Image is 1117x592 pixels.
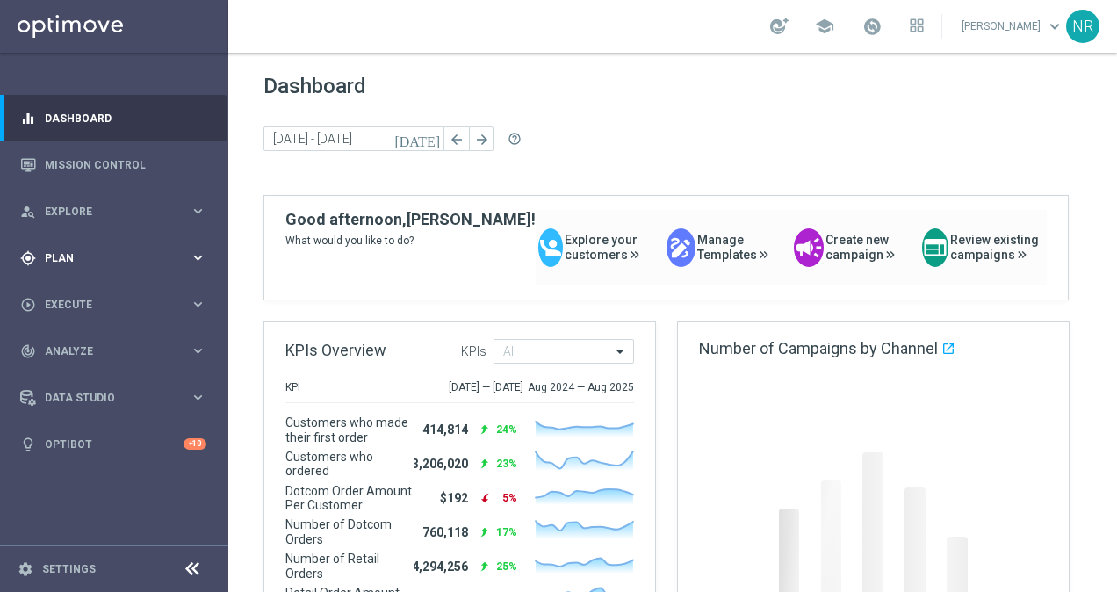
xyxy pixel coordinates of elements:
[20,250,190,266] div: Plan
[45,300,190,310] span: Execute
[45,95,206,141] a: Dashboard
[19,158,207,172] button: Mission Control
[20,297,36,313] i: play_circle_outline
[18,561,33,577] i: settings
[184,438,206,450] div: +10
[20,343,36,359] i: track_changes
[45,421,184,467] a: Optibot
[20,111,36,126] i: equalizer
[20,141,206,188] div: Mission Control
[20,95,206,141] div: Dashboard
[190,203,206,220] i: keyboard_arrow_right
[19,391,207,405] button: Data Studio keyboard_arrow_right
[20,390,190,406] div: Data Studio
[20,343,190,359] div: Analyze
[20,204,190,220] div: Explore
[190,296,206,313] i: keyboard_arrow_right
[20,204,36,220] i: person_search
[19,112,207,126] button: equalizer Dashboard
[45,253,190,264] span: Plan
[20,437,36,452] i: lightbulb
[960,13,1066,40] a: [PERSON_NAME]keyboard_arrow_down
[190,249,206,266] i: keyboard_arrow_right
[20,421,206,467] div: Optibot
[20,297,190,313] div: Execute
[19,344,207,358] button: track_changes Analyze keyboard_arrow_right
[19,437,207,451] button: lightbulb Optibot +10
[45,346,190,357] span: Analyze
[45,141,206,188] a: Mission Control
[815,17,834,36] span: school
[1066,10,1099,43] div: NR
[20,250,36,266] i: gps_fixed
[19,205,207,219] button: person_search Explore keyboard_arrow_right
[190,389,206,406] i: keyboard_arrow_right
[42,564,96,574] a: Settings
[19,251,207,265] button: gps_fixed Plan keyboard_arrow_right
[1045,17,1064,36] span: keyboard_arrow_down
[190,343,206,359] i: keyboard_arrow_right
[45,206,190,217] span: Explore
[19,298,207,312] button: play_circle_outline Execute keyboard_arrow_right
[45,393,190,403] span: Data Studio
